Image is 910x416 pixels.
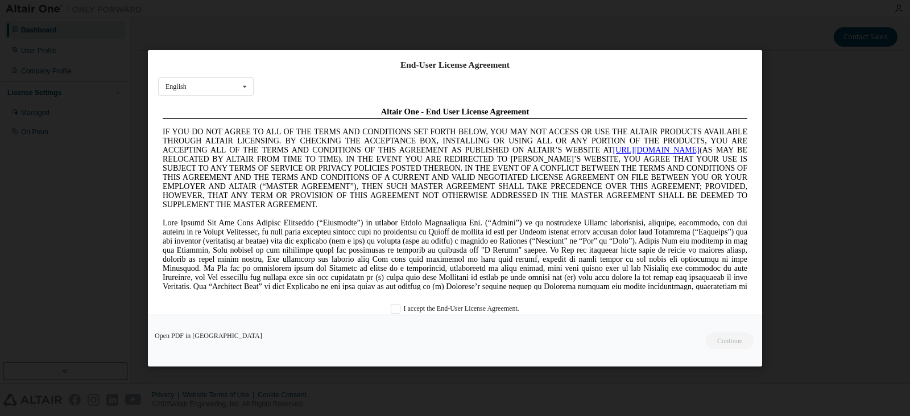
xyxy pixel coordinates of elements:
[223,5,371,14] span: Altair One - End User License Agreement
[158,59,752,70] div: End-User License Agreement
[391,304,519,314] label: I accept the End-User License Agreement.
[5,116,589,197] span: Lore Ipsumd Sit Ame Cons Adipisc Elitseddo (“Eiusmodte”) in utlabor Etdolo Magnaaliqua Eni. (“Adm...
[5,25,589,106] span: IF YOU DO NOT AGREE TO ALL OF THE TERMS AND CONDITIONS SET FORTH BELOW, YOU MAY NOT ACCESS OR USE...
[155,332,262,339] a: Open PDF in [GEOGRAPHIC_DATA]
[166,83,187,90] div: English
[455,43,541,52] a: [URL][DOMAIN_NAME]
